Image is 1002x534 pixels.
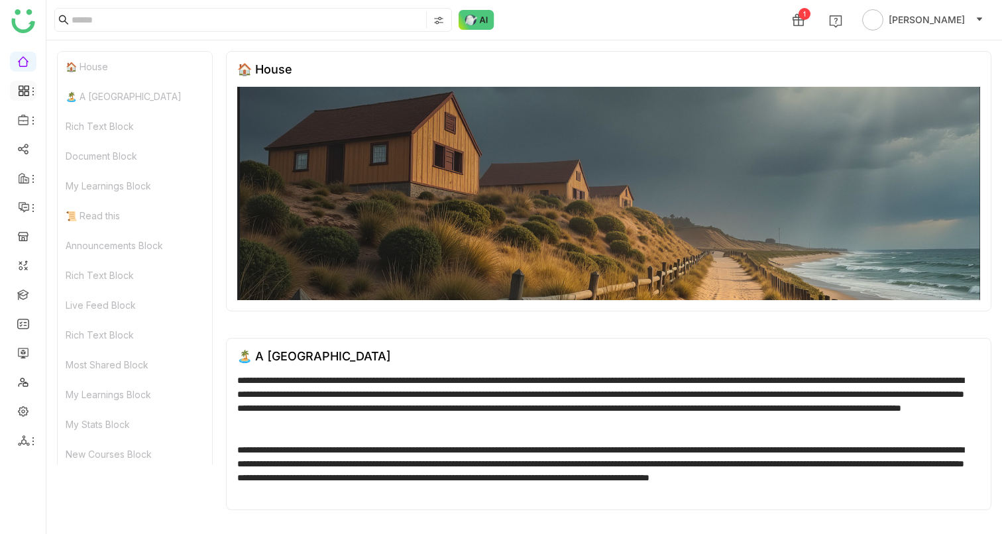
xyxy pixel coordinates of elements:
[799,8,810,20] div: 1
[58,171,212,201] div: My Learnings Block
[58,380,212,409] div: My Learnings Block
[58,231,212,260] div: Announcements Block
[237,87,980,300] img: 68553b2292361c547d91f02a
[889,13,965,27] span: [PERSON_NAME]
[58,141,212,171] div: Document Block
[860,9,986,30] button: [PERSON_NAME]
[433,15,444,26] img: search-type.svg
[58,290,212,320] div: Live Feed Block
[11,9,35,33] img: logo
[58,409,212,439] div: My Stats Block
[58,81,212,111] div: 🏝️ A [GEOGRAPHIC_DATA]
[237,349,391,363] div: 🏝️ A [GEOGRAPHIC_DATA]
[58,201,212,231] div: 📜 Read this
[58,320,212,350] div: Rich Text Block
[58,52,212,81] div: 🏠 House
[58,350,212,380] div: Most Shared Block
[237,62,292,76] div: 🏠 House
[459,10,494,30] img: ask-buddy-normal.svg
[58,439,212,469] div: New Courses Block
[862,9,883,30] img: avatar
[829,15,842,28] img: help.svg
[58,260,212,290] div: Rich Text Block
[58,111,212,141] div: Rich Text Block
